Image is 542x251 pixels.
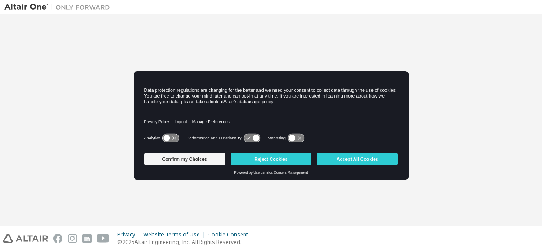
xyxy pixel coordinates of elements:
[68,234,77,243] img: instagram.svg
[3,234,48,243] img: altair_logo.svg
[82,234,92,243] img: linkedin.svg
[117,231,143,238] div: Privacy
[97,234,110,243] img: youtube.svg
[208,231,253,238] div: Cookie Consent
[117,238,253,246] p: © 2025 Altair Engineering, Inc. All Rights Reserved.
[143,231,208,238] div: Website Terms of Use
[53,234,62,243] img: facebook.svg
[4,3,114,11] img: Altair One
